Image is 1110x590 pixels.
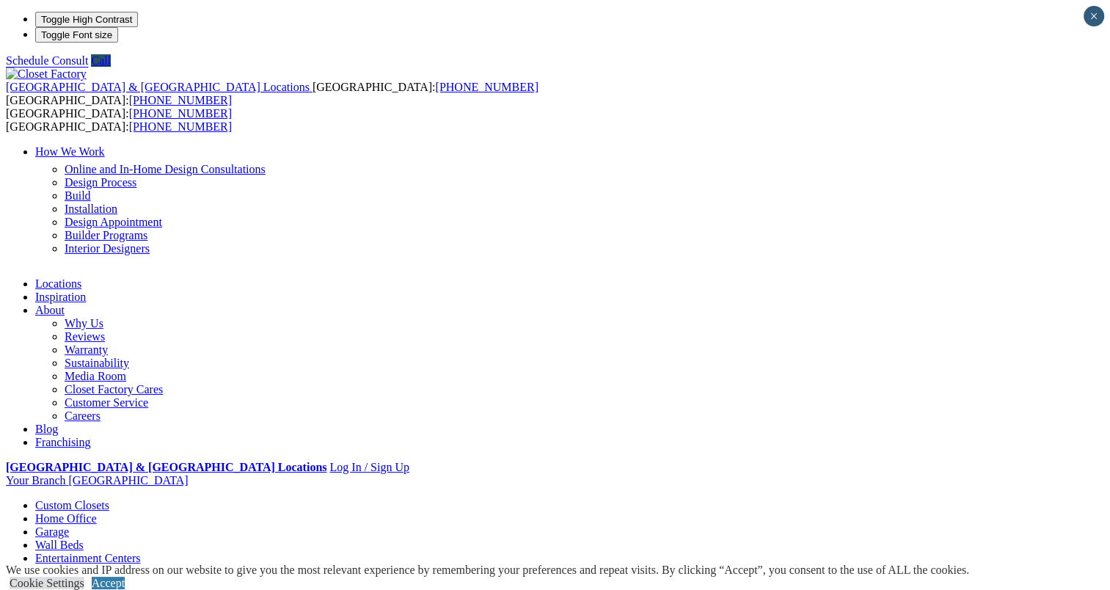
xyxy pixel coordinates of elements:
span: [GEOGRAPHIC_DATA]: [GEOGRAPHIC_DATA]: [6,107,232,133]
a: Reviews [65,330,105,343]
img: Closet Factory [6,68,87,81]
span: Toggle High Contrast [41,14,132,25]
a: [PHONE_NUMBER] [129,94,232,106]
a: [PHONE_NUMBER] [129,120,232,133]
a: Blog [35,423,58,435]
a: Sustainability [65,357,129,369]
a: Locations [35,277,81,290]
a: Customer Service [65,396,148,409]
span: [GEOGRAPHIC_DATA] [68,474,188,487]
a: Franchising [35,436,91,448]
a: Interior Designers [65,242,150,255]
a: Log In / Sign Up [329,461,409,473]
div: We use cookies and IP address on our website to give you the most relevant experience by remember... [6,564,969,577]
a: Build [65,189,91,202]
a: Home Office [35,512,97,525]
button: Toggle High Contrast [35,12,138,27]
span: [GEOGRAPHIC_DATA] & [GEOGRAPHIC_DATA] Locations [6,81,310,93]
a: Warranty [65,343,108,356]
span: Toggle Font size [41,29,112,40]
a: [GEOGRAPHIC_DATA] & [GEOGRAPHIC_DATA] Locations [6,461,326,473]
button: Close [1084,6,1104,26]
a: Installation [65,203,117,215]
a: How We Work [35,145,105,158]
a: Entertainment Centers [35,552,141,564]
a: Cookie Settings [10,577,84,589]
a: [PHONE_NUMBER] [129,107,232,120]
a: Custom Closets [35,499,109,511]
a: [PHONE_NUMBER] [435,81,538,93]
span: [GEOGRAPHIC_DATA]: [GEOGRAPHIC_DATA]: [6,81,538,106]
a: About [35,304,65,316]
a: Design Appointment [65,216,162,228]
a: Online and In-Home Design Consultations [65,163,266,175]
a: Builder Programs [65,229,147,241]
a: Careers [65,409,101,422]
a: Accept [92,577,125,589]
button: Toggle Font size [35,27,118,43]
a: Design Process [65,176,136,189]
a: Wall Beds [35,539,84,551]
a: Media Room [65,370,126,382]
span: Your Branch [6,474,65,487]
a: Inspiration [35,291,86,303]
a: Call [91,54,111,67]
a: [GEOGRAPHIC_DATA] & [GEOGRAPHIC_DATA] Locations [6,81,313,93]
a: Closet Factory Cares [65,383,163,396]
a: Schedule Consult [6,54,88,67]
a: Your Branch [GEOGRAPHIC_DATA] [6,474,189,487]
a: Garage [35,525,69,538]
a: Why Us [65,317,103,329]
